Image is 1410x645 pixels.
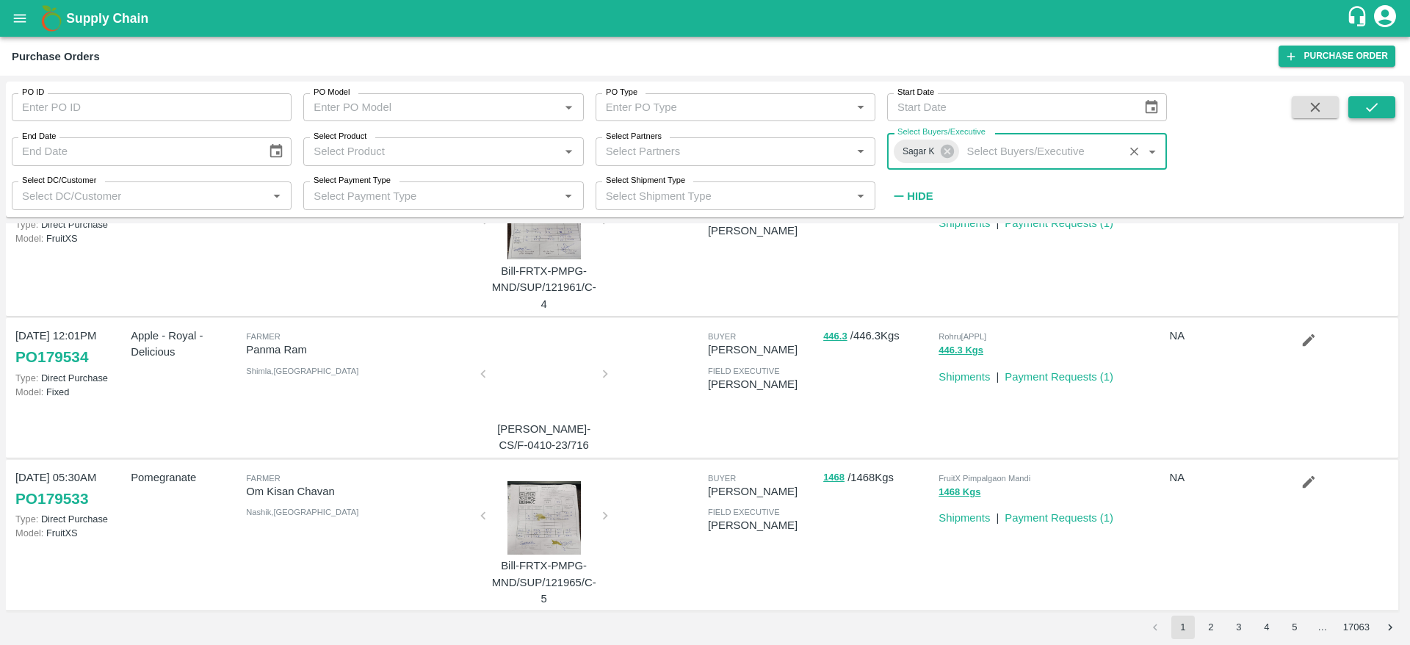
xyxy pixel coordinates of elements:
label: End Date [22,131,56,143]
div: … [1311,621,1334,635]
div: Purchase Orders [12,47,100,66]
p: [PERSON_NAME] [708,342,817,358]
button: Go to next page [1378,616,1402,639]
a: Shipments [939,217,990,229]
span: Type: [15,514,38,525]
input: Enter PO Type [600,98,847,117]
label: PO ID [22,87,44,98]
button: Go to page 2 [1199,616,1223,639]
a: Payment Requests (1) [1005,512,1113,524]
input: Enter PO ID [12,93,292,121]
input: Select Shipment Type [600,186,828,205]
span: Rohru[APPL] [939,332,986,341]
button: Go to page 5 [1283,616,1306,639]
p: [PERSON_NAME] [708,517,817,533]
p: NA [1170,469,1279,486]
button: Open [267,187,286,206]
button: Choose date [262,137,290,165]
input: Select DC/Customer [16,186,263,205]
p: Panma Ram [246,342,471,358]
input: Select Partners [600,142,847,161]
span: Farmer [246,332,280,341]
button: Open [1143,142,1162,161]
label: Select Shipment Type [606,175,685,187]
a: PO179533 [15,486,88,512]
span: Model: [15,527,43,538]
p: [PERSON_NAME] [708,376,817,392]
a: Shipments [939,512,990,524]
p: [PERSON_NAME] [708,223,817,239]
p: / 1468 Kgs [823,469,933,486]
button: Open [559,187,578,206]
p: [DATE] 12:01PM [15,328,125,344]
label: Select Partners [606,131,662,143]
a: Shipments [939,371,990,383]
p: / 446.3 Kgs [823,328,933,345]
input: Select Payment Type [308,186,535,205]
span: Type: [15,372,38,383]
input: Start Date [887,93,1132,121]
input: Select Product [308,142,554,161]
img: logo [37,4,66,33]
span: Farmer [246,474,280,483]
a: Payment Requests (1) [1005,371,1113,383]
div: Sagar K [894,140,959,163]
span: Sagar K [894,144,944,159]
button: Open [559,98,578,117]
p: FruitXS [15,231,125,245]
span: buyer [708,474,736,483]
span: Model: [15,386,43,397]
p: Direct Purchase [15,371,125,385]
nav: pagination navigation [1141,616,1404,639]
strong: Hide [907,190,933,202]
span: FruitX Pimpalgaon Mandi [939,474,1030,483]
p: Direct Purchase [15,512,125,526]
label: Select Payment Type [314,175,391,187]
span: Shimla , [GEOGRAPHIC_DATA] [246,367,358,375]
button: Open [851,142,870,161]
a: Purchase Order [1279,46,1395,67]
div: | [990,504,999,526]
button: Choose date [1138,93,1165,121]
label: Select DC/Customer [22,175,96,187]
p: [DATE] 05:30AM [15,469,125,486]
a: PO179534 [15,344,88,370]
p: NA [1170,328,1279,344]
button: Clear [1124,142,1144,162]
span: Model: [15,233,43,244]
div: account of current user [1372,3,1398,34]
span: buyer [708,332,736,341]
button: Go to page 17063 [1339,616,1374,639]
p: [PERSON_NAME]-CS/F-0410-23/716 [489,421,599,454]
input: Select Buyers/Executive [961,142,1120,161]
label: Start Date [897,87,934,98]
p: Bill-FRTX-PMPG-MND/SUP/121965/C-5 [489,558,599,607]
button: 446.3 [823,328,847,345]
input: End Date [12,137,256,165]
p: FruitXS [15,526,125,540]
b: Supply Chain [66,11,148,26]
button: Open [851,98,870,117]
button: Hide [887,184,937,209]
button: page 1 [1171,616,1195,639]
p: Pomegranate [131,469,240,486]
button: Go to page 3 [1227,616,1251,639]
label: Select Product [314,131,366,143]
label: Select Buyers/Executive [897,126,986,138]
span: Nashik , [GEOGRAPHIC_DATA] [246,508,358,516]
p: [PERSON_NAME] [708,483,817,500]
div: customer-support [1346,5,1372,32]
a: Supply Chain [66,8,1346,29]
p: Apple - Royal - Delicious [131,328,240,361]
span: field executive [708,367,780,375]
a: Payment Requests (1) [1005,217,1113,229]
p: Direct Purchase [15,217,125,231]
input: Enter PO Model [308,98,554,117]
button: Go to page 4 [1255,616,1279,639]
span: field executive [708,508,780,516]
button: Open [851,187,870,206]
button: open drawer [3,1,37,35]
button: 1468 Kgs [939,484,980,501]
p: Om Kisan Chavan [246,483,471,500]
p: Bill-FRTX-PMPG-MND/SUP/121961/C-4 [489,263,599,312]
